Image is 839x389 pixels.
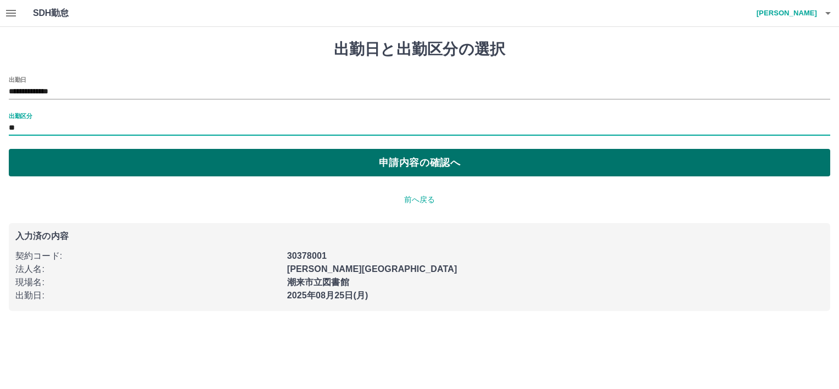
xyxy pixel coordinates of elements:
button: 申請内容の確認へ [9,149,830,176]
p: 前へ戻る [9,194,830,205]
p: 現場名 : [15,276,281,289]
b: [PERSON_NAME][GEOGRAPHIC_DATA] [287,264,457,274]
p: 出勤日 : [15,289,281,302]
b: 2025年08月25日(月) [287,291,368,300]
label: 出勤区分 [9,112,32,120]
p: 入力済の内容 [15,232,824,241]
h1: 出勤日と出勤区分の選択 [9,40,830,59]
p: 契約コード : [15,249,281,263]
label: 出勤日 [9,75,26,84]
p: 法人名 : [15,263,281,276]
b: 潮来市立図書館 [287,277,349,287]
b: 30378001 [287,251,327,260]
